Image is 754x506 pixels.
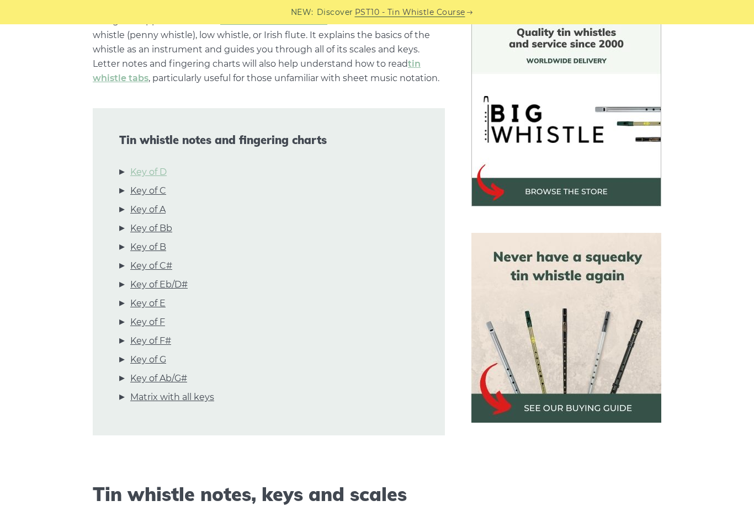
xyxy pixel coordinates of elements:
[471,17,661,206] img: BigWhistle Tin Whistle Store
[130,259,172,273] a: Key of C#
[130,240,166,254] a: Key of B
[93,14,445,86] p: This guide applies to six-hole such as the Irish tin whistle (penny whistle), low whistle, or Iri...
[130,390,214,404] a: Matrix with all keys
[119,134,418,147] span: Tin whistle notes and fingering charts
[130,203,166,217] a: Key of A
[130,278,188,292] a: Key of Eb/D#
[471,233,661,423] img: tin whistle buying guide
[317,6,353,19] span: Discover
[130,221,172,236] a: Key of Bb
[93,483,445,506] h2: Tin whistle notes, keys and scales
[130,296,166,311] a: Key of E
[130,184,166,198] a: Key of C
[291,6,314,19] span: NEW:
[130,334,171,348] a: Key of F#
[355,6,465,19] a: PST10 - Tin Whistle Course
[130,315,165,329] a: Key of F
[130,165,167,179] a: Key of D
[130,353,166,367] a: Key of G
[130,371,187,386] a: Key of Ab/G#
